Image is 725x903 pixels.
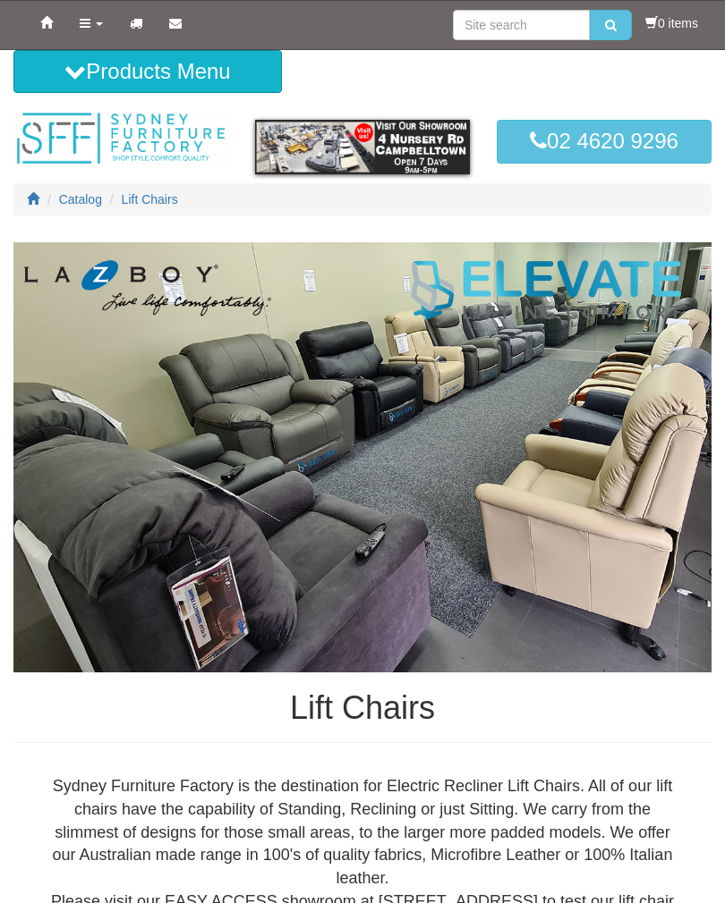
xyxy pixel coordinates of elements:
a: Lift Chairs [122,192,178,207]
li: 0 items [645,14,698,32]
h1: Lift Chairs [13,690,712,726]
input: Site search [453,10,590,40]
a: 02 4620 9296 [497,120,712,163]
button: Products Menu [13,50,282,93]
img: showroom.gif [255,120,470,173]
img: Sydney Furniture Factory [13,111,228,166]
a: Catalog [59,192,102,207]
img: Lift Chairs [13,242,712,672]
